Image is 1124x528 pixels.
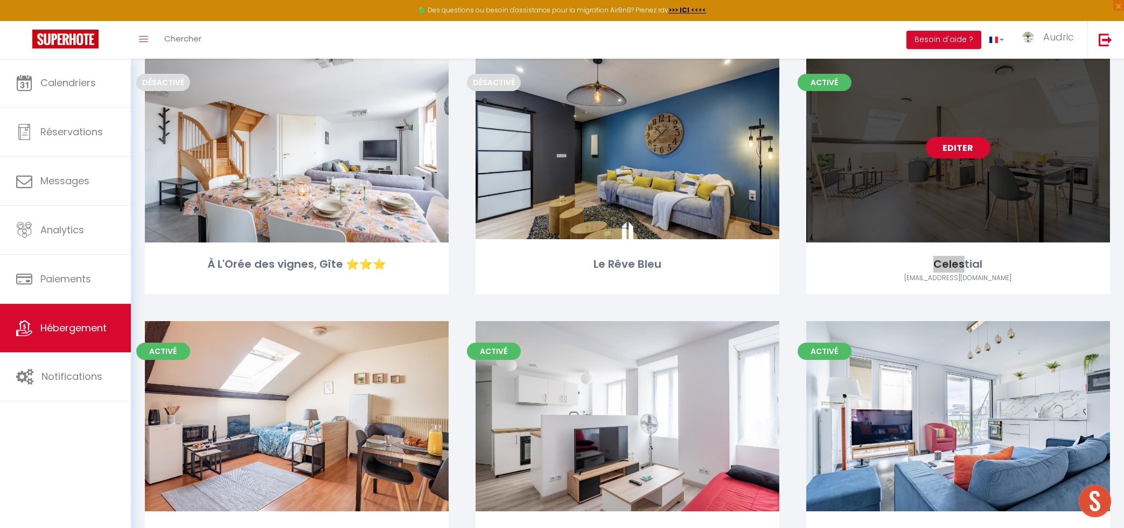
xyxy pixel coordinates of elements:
[467,74,521,91] span: Désactivé
[136,74,190,91] span: Désactivé
[40,272,91,286] span: Paiements
[798,74,851,91] span: Activé
[40,76,96,89] span: Calendriers
[164,33,201,44] span: Chercher
[40,125,103,138] span: Réservations
[798,343,851,360] span: Activé
[40,223,84,237] span: Analytics
[1079,485,1111,517] div: Ouvrir le chat
[906,31,981,49] button: Besoin d'aide ?
[806,273,1110,283] div: Airbnb
[467,343,521,360] span: Activé
[668,5,706,15] a: >>> ICI <<<<
[136,343,190,360] span: Activé
[1012,21,1087,59] a: ... Audric
[1020,31,1036,44] img: ...
[40,321,107,335] span: Hébergement
[476,256,779,273] div: Le Rêve Bleu
[32,30,99,48] img: Super Booking
[1043,30,1074,44] span: Audric
[41,370,102,383] span: Notifications
[1099,33,1112,46] img: logout
[926,137,990,158] a: Editer
[145,256,449,273] div: À L'Orée des vignes, Gîte ⭐⭐⭐
[806,256,1110,273] div: Celestial
[156,21,210,59] a: Chercher
[40,174,89,187] span: Messages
